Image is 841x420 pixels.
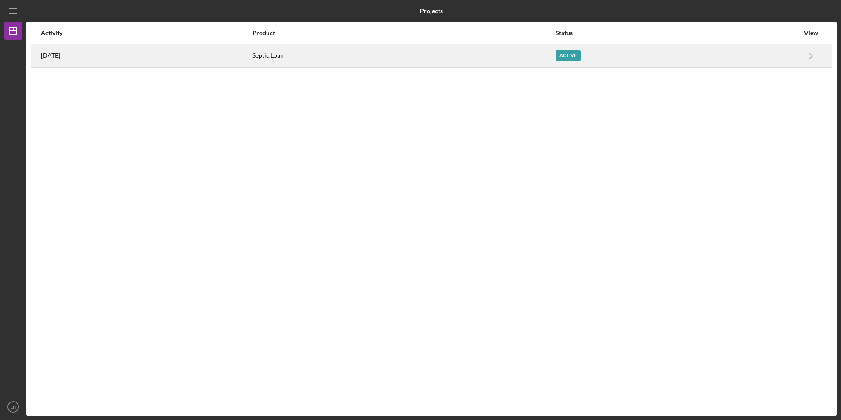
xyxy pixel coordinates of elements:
[556,50,581,61] div: Active
[252,29,555,37] div: Product
[11,405,16,409] text: LH
[4,398,22,416] button: LH
[556,29,799,37] div: Status
[41,29,252,37] div: Activity
[41,52,60,59] time: 2025-08-07 12:53
[252,45,555,67] div: Septic Loan
[800,29,822,37] div: View
[420,7,443,15] b: Projects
